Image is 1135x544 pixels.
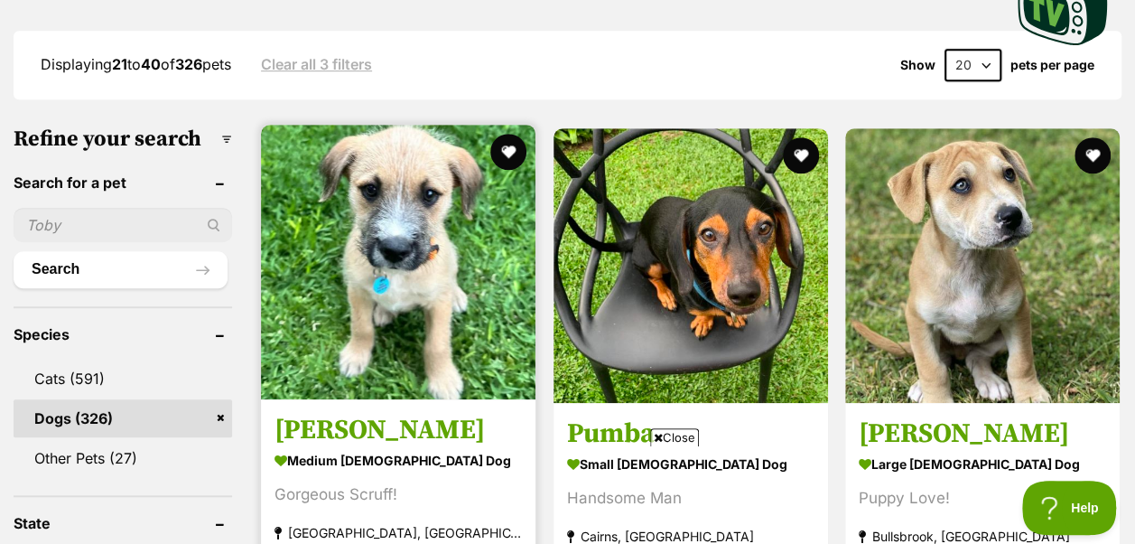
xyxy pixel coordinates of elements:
[175,55,202,73] strong: 326
[14,439,232,477] a: Other Pets (27)
[783,137,819,174] button: favourite
[859,416,1106,450] h3: [PERSON_NAME]
[650,428,699,446] span: Close
[14,515,232,531] header: State
[41,55,231,73] span: Displaying to of pets
[261,56,372,72] a: Clear all 3 filters
[14,251,228,287] button: Search
[859,485,1106,510] div: Puppy Love!
[567,416,814,450] h3: Pumba
[1075,137,1111,174] button: favourite
[859,450,1106,476] strong: large [DEMOGRAPHIC_DATA] Dog
[845,128,1120,403] img: Marshall - Mixed breed Dog
[14,360,232,398] a: Cats (591)
[274,412,522,446] h3: [PERSON_NAME]
[491,134,527,170] button: favourite
[900,58,935,72] span: Show
[112,55,127,73] strong: 21
[261,125,535,399] img: Connery - Mixed breed Dog
[14,208,232,242] input: Toby
[1010,58,1094,72] label: pets per page
[14,127,232,152] h3: Refine your search
[141,55,161,73] strong: 40
[239,454,897,535] iframe: Advertisement
[1022,481,1117,535] iframe: Help Scout Beacon - Open
[14,399,232,437] a: Dogs (326)
[14,326,232,342] header: Species
[14,174,232,191] header: Search for a pet
[554,128,828,403] img: Pumba - Dachshund Dog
